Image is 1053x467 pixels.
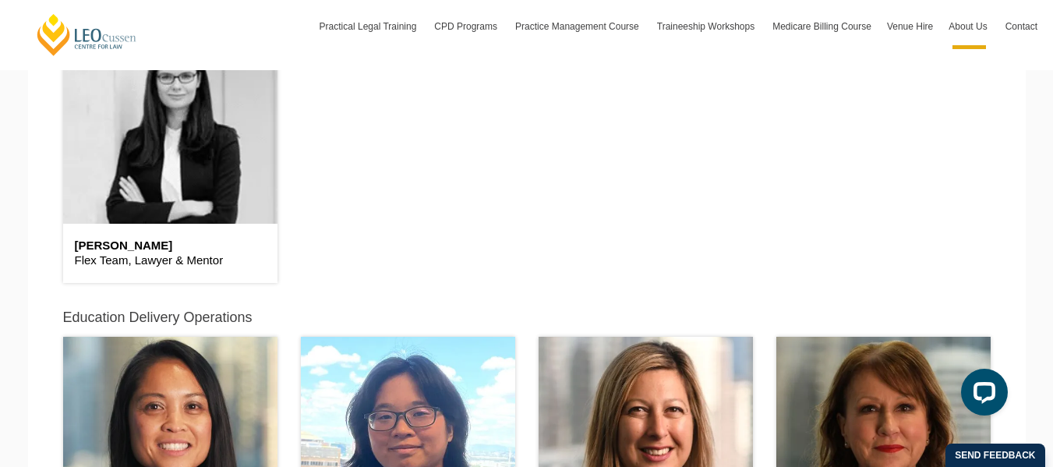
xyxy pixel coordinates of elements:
[941,4,997,49] a: About Us
[63,310,253,326] h5: Education Delivery Operations
[75,253,266,268] p: Flex Team, Lawyer & Mentor
[649,4,765,49] a: Traineeship Workshops
[75,239,266,253] h6: [PERSON_NAME]
[765,4,879,49] a: Medicare Billing Course
[507,4,649,49] a: Practice Management Course
[998,4,1045,49] a: Contact
[426,4,507,49] a: CPD Programs
[35,12,139,57] a: [PERSON_NAME] Centre for Law
[949,363,1014,428] iframe: LiveChat chat widget
[879,4,941,49] a: Venue Hire
[312,4,427,49] a: Practical Legal Training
